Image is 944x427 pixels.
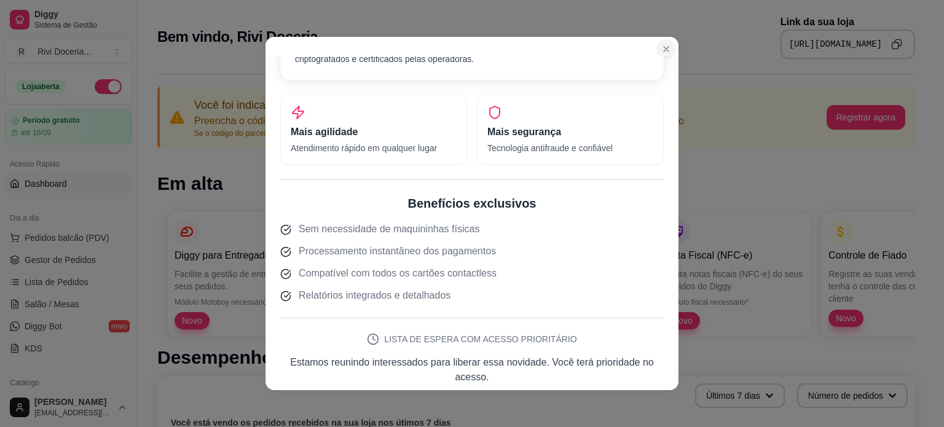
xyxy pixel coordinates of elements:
h3: Mais segurança [487,125,653,139]
p: Estamos reunindo interessados para liberar essa novidade. Você terá prioridade no acesso. [280,355,664,385]
span: Processamento instantâneo dos pagamentos [299,244,496,259]
button: Close [656,39,676,59]
p: Atendimento rápido em qualquer lugar [291,142,457,154]
span: Relatórios integrados e detalhados [299,288,450,303]
p: Tecnologia antifraude e confiável [487,142,653,154]
h3: Mais agilidade [291,125,457,139]
span: Compatível com todos os cartões contactless [299,266,497,281]
span: LISTA DE ESPERA COM ACESSO PRIORITÁRIO [384,333,576,345]
span: Sem necessidade de maquininhas físicas [299,222,479,237]
h2: Benefícios exclusivos [280,195,664,212]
